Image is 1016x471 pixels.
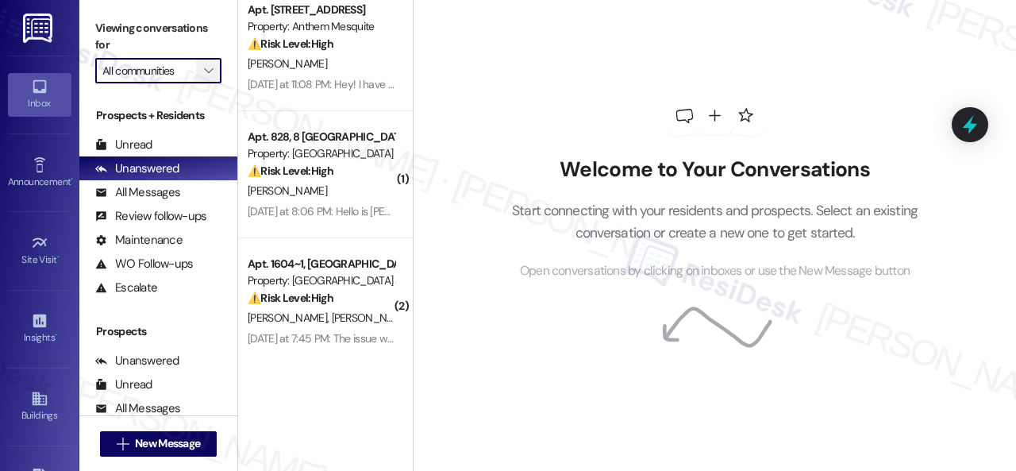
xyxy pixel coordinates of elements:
span: [PERSON_NAME] [332,311,411,325]
span: [PERSON_NAME] [248,56,327,71]
div: Review follow-ups [95,208,206,225]
div: [DATE] at 8:06 PM: Hello is [PERSON_NAME]. Need check the kitchen sink is leaking my apartment is... [248,204,850,218]
div: WO Follow-ups [95,256,193,272]
i:  [117,438,129,450]
input: All communities [102,58,196,83]
span: • [55,330,57,341]
button: New Message [100,431,217,457]
label: Viewing conversations for [95,16,221,58]
div: Property: [GEOGRAPHIC_DATA] at [GEOGRAPHIC_DATA] [248,272,394,289]
div: All Messages [95,400,180,417]
div: Unread [95,376,152,393]
a: Insights • [8,307,71,350]
a: Inbox [8,73,71,116]
div: Property: Anthem Mesquite [248,18,394,35]
div: Apt. 1604~1, [GEOGRAPHIC_DATA] at [GEOGRAPHIC_DATA] [248,256,394,272]
span: Open conversations by clicking on inboxes or use the New Message button [520,261,910,281]
div: Unread [95,137,152,153]
a: Site Visit • [8,230,71,272]
span: • [57,252,60,263]
span: New Message [135,435,200,452]
h2: Welcome to Your Conversations [488,157,942,183]
div: Property: [GEOGRAPHIC_DATA] [248,145,394,162]
a: Buildings [8,385,71,428]
img: ResiDesk Logo [23,14,56,43]
div: Apt. [STREET_ADDRESS] [248,2,394,18]
i:  [204,64,213,77]
div: Apt. 828, 8 [GEOGRAPHIC_DATA] [248,129,394,145]
strong: ⚠️ Risk Level: High [248,164,333,178]
span: [PERSON_NAME] [248,311,332,325]
span: • [71,174,73,185]
strong: ⚠️ Risk Level: High [248,291,333,305]
div: Prospects [79,323,237,340]
span: [PERSON_NAME] [248,183,327,198]
div: Maintenance [95,232,183,249]
p: Start connecting with your residents and prospects. Select an existing conversation or create a n... [488,199,942,245]
div: All Messages [95,184,180,201]
div: Prospects + Residents [79,107,237,124]
div: [DATE] at 7:45 PM: The issue was never fixed. I'm not sure why it was marked as completed [248,331,664,346]
div: Unanswered [95,353,179,369]
div: Unanswered [95,160,179,177]
strong: ⚠️ Risk Level: High [248,37,333,51]
div: Escalate [95,280,157,296]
